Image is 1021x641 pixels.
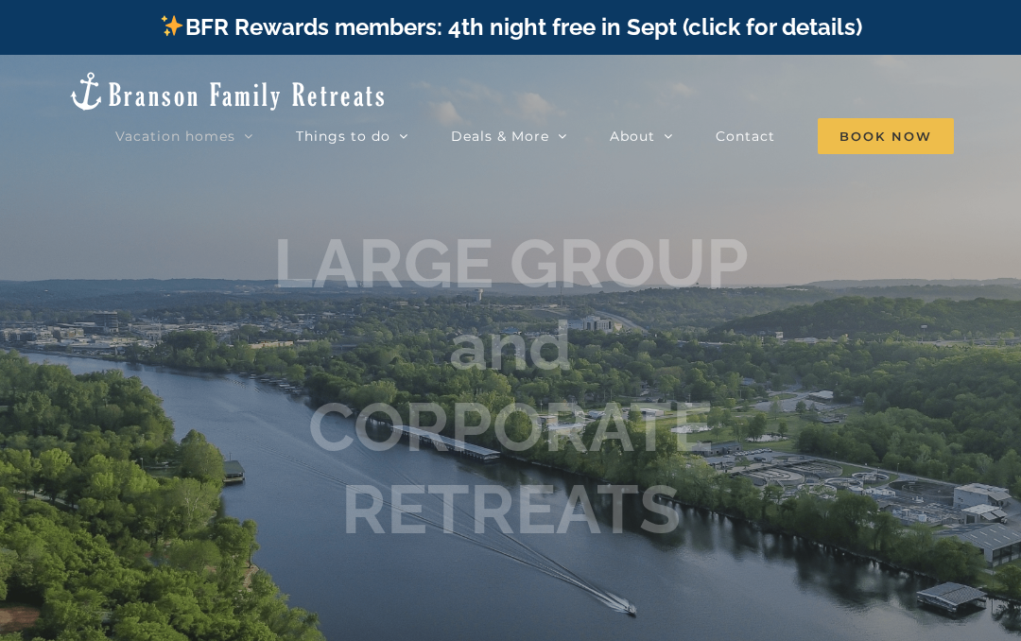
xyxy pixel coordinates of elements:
a: Contact [716,117,775,155]
span: Things to do [296,130,390,143]
span: Deals & More [451,130,549,143]
span: Vacation homes [115,130,235,143]
a: BFR Rewards members: 4th night free in Sept (click for details) [159,13,861,41]
a: Vacation homes [115,117,253,155]
img: Branson Family Retreats Logo [67,70,388,113]
span: Contact [716,130,775,143]
a: Book Now [818,117,954,155]
a: About [610,117,673,155]
a: Things to do [296,117,408,155]
nav: Main Menu [115,117,954,155]
a: Deals & More [451,117,567,155]
span: About [610,130,655,143]
span: Book Now [818,118,954,154]
h1: LARGE GROUP and CORPORATE RETREATS [132,223,889,550]
img: ✨ [161,14,183,37]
